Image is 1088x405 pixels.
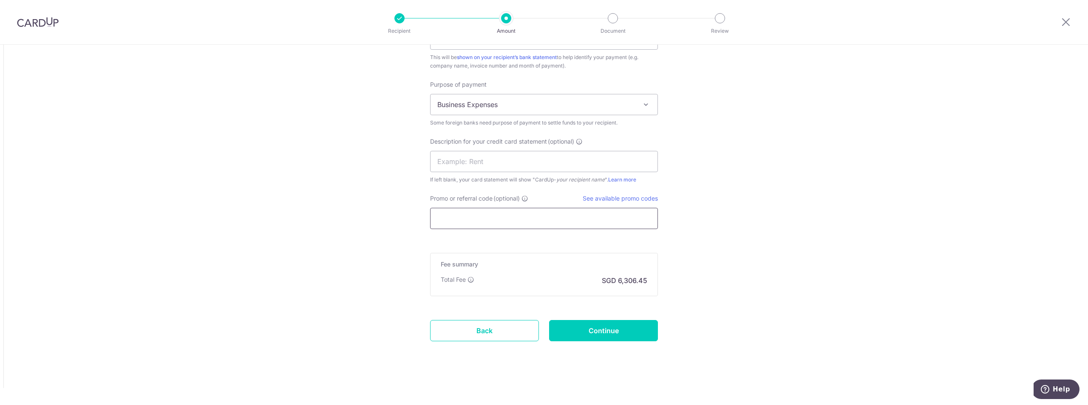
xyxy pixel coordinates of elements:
span: (optional) [493,194,520,203]
div: This will be to help identify your payment (e.g. company name, invoice number and month of payment). [430,53,658,70]
h5: Fee summary [441,260,647,269]
p: Document [581,27,644,35]
label: Purpose of payment [430,80,487,89]
p: Amount [475,27,538,35]
i: your recipient name [556,176,605,183]
a: Back [430,320,539,341]
div: If left blank, your card statement will show "CardUp- ". [430,176,658,184]
p: SGD 6,306.45 [602,275,647,286]
div: Some foreign banks need purpose of payment to settle funds to your recipient. [430,119,658,127]
span: Business Expenses [431,94,657,115]
span: (optional) [548,137,574,146]
p: Recipient [368,27,431,35]
a: Learn more [608,176,636,183]
input: Example: Rent [430,151,658,172]
a: shown on your recipient’s bank statement [457,54,557,60]
p: Total Fee [441,275,466,284]
span: Description for your credit card statement [430,137,547,146]
iframe: Opens a widget where you can find more information [1034,380,1079,401]
span: Promo or referral code [430,194,493,203]
a: See available promo codes [583,195,658,202]
input: Continue [549,320,658,341]
img: CardUp [17,17,59,27]
p: Review [688,27,751,35]
span: Business Expenses [430,94,658,115]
